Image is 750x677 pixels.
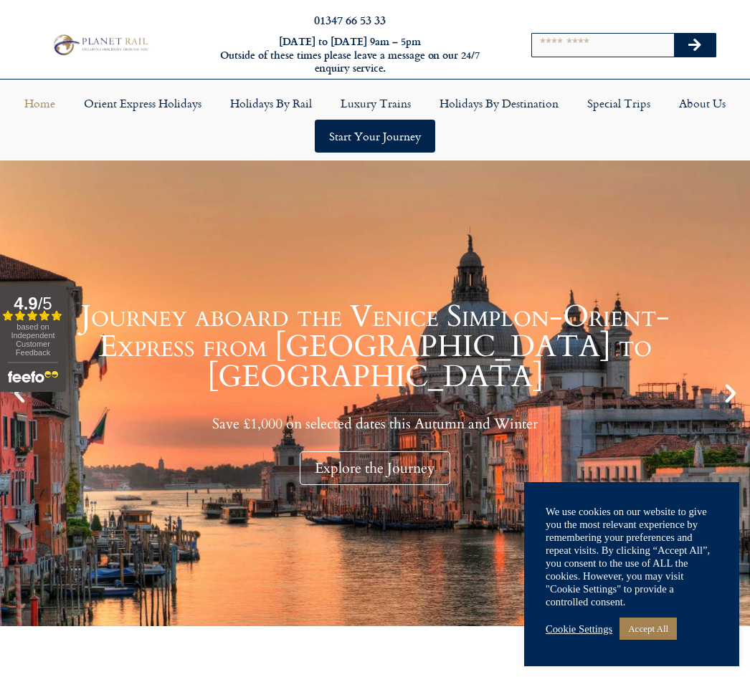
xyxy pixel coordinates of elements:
nav: Menu [7,87,743,153]
button: Search [674,34,716,57]
div: Explore the Journey [300,451,450,485]
a: 01347 66 53 33 [314,11,386,28]
a: Cookie Settings [546,623,612,635]
div: We use cookies on our website to give you the most relevant experience by remembering your prefer... [546,505,718,608]
a: Special Trips [573,87,665,120]
h6: [DATE] to [DATE] 9am – 5pm Outside of these times please leave a message on our 24/7 enquiry serv... [204,35,496,75]
a: Start your Journey [315,120,435,153]
a: Holidays by Rail [216,87,326,120]
a: Home [10,87,70,120]
div: Previous slide [7,381,32,405]
a: Holidays by Destination [425,87,573,120]
a: Orient Express Holidays [70,87,216,120]
div: Next slide [718,381,743,405]
img: Planet Rail Train Holidays Logo [49,32,151,57]
a: About Us [665,87,740,120]
a: Accept All [620,618,677,640]
a: Luxury Trains [326,87,425,120]
p: Save £1,000 on selected dates this Autumn and Winter [36,415,714,433]
h1: Journey aboard the Venice Simplon-Orient-Express from [GEOGRAPHIC_DATA] to [GEOGRAPHIC_DATA] [36,302,714,392]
